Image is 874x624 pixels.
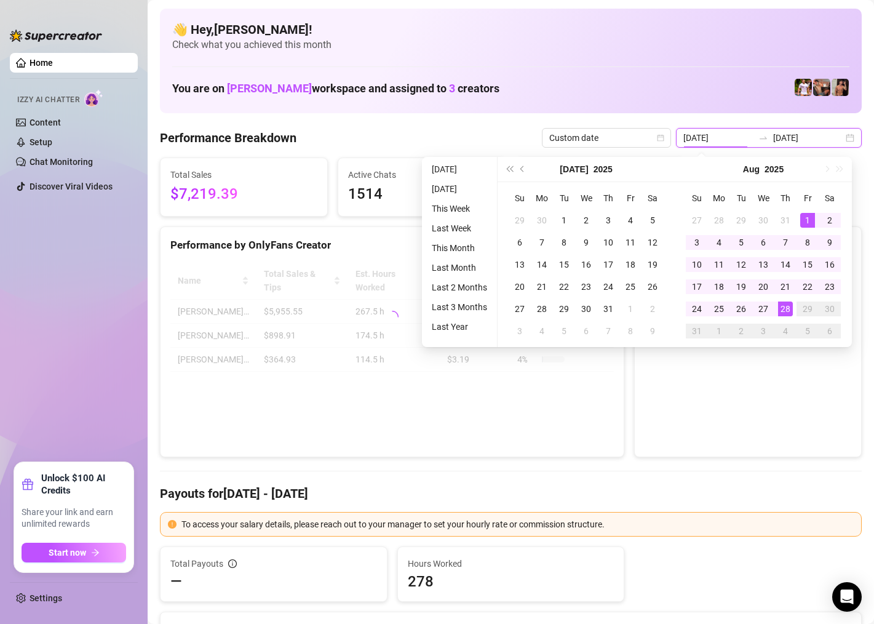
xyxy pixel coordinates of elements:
[534,302,549,316] div: 28
[774,276,797,298] td: 2025-08-21
[619,187,642,209] th: Fr
[575,320,597,342] td: 2025-08-06
[228,559,237,568] span: info-circle
[689,324,704,338] div: 31
[734,213,749,228] div: 29
[408,557,614,570] span: Hours Worked
[758,133,768,143] span: swap-right
[708,231,730,254] td: 2025-08-04
[819,254,841,276] td: 2025-08-16
[774,320,797,342] td: 2025-09-04
[427,201,492,216] li: This Week
[597,320,619,342] td: 2025-08-07
[822,324,837,338] div: 6
[778,324,793,338] div: 4
[557,213,571,228] div: 1
[730,320,752,342] td: 2025-09-02
[623,257,638,272] div: 18
[800,324,815,338] div: 5
[408,572,614,591] span: 278
[553,320,575,342] td: 2025-08-05
[509,231,531,254] td: 2025-07-06
[557,235,571,250] div: 8
[752,298,774,320] td: 2025-08-27
[774,231,797,254] td: 2025-08-07
[41,472,126,497] strong: Unlock $100 AI Credits
[597,209,619,231] td: 2025-07-03
[819,209,841,231] td: 2025-08-02
[689,235,704,250] div: 3
[800,235,815,250] div: 8
[509,298,531,320] td: 2025-07-27
[734,279,749,294] div: 19
[553,276,575,298] td: 2025-07-22
[170,237,614,254] div: Performance by OnlyFans Creator
[752,187,774,209] th: We
[712,235,726,250] div: 4
[22,506,126,530] span: Share your link and earn unlimited rewards
[619,254,642,276] td: 2025-07-18
[534,213,549,228] div: 30
[170,572,182,591] span: —
[752,276,774,298] td: 2025-08-20
[645,302,660,316] div: 2
[730,187,752,209] th: Tu
[689,213,704,228] div: 27
[774,187,797,209] th: Th
[686,209,708,231] td: 2025-07-27
[712,324,726,338] div: 1
[170,183,317,206] span: $7,219.39
[756,257,771,272] div: 13
[686,276,708,298] td: 2025-08-17
[689,279,704,294] div: 17
[30,118,61,127] a: Content
[172,38,849,52] span: Check what you achieved this month
[30,58,53,68] a: Home
[534,279,549,294] div: 21
[623,302,638,316] div: 1
[512,235,527,250] div: 6
[575,187,597,209] th: We
[778,257,793,272] div: 14
[531,231,553,254] td: 2025-07-07
[509,254,531,276] td: 2025-07-13
[597,187,619,209] th: Th
[708,276,730,298] td: 2025-08-18
[84,89,103,107] img: AI Chatter
[168,520,177,529] span: exclamation-circle
[800,213,815,228] div: 1
[503,157,516,182] button: Last year (Control + left)
[22,543,126,562] button: Start nowarrow-right
[756,235,771,250] div: 6
[712,302,726,316] div: 25
[10,30,102,42] img: logo-BBDzfeDw.svg
[601,279,616,294] div: 24
[642,276,664,298] td: 2025-07-26
[553,254,575,276] td: 2025-07-15
[778,302,793,316] div: 28
[797,320,819,342] td: 2025-09-05
[427,300,492,314] li: Last 3 Months
[575,276,597,298] td: 2025-07-23
[427,241,492,255] li: This Month
[819,231,841,254] td: 2025-08-09
[774,298,797,320] td: 2025-08-28
[642,298,664,320] td: 2025-08-02
[686,231,708,254] td: 2025-08-03
[531,209,553,231] td: 2025-06-30
[712,257,726,272] div: 11
[645,279,660,294] div: 26
[774,254,797,276] td: 2025-08-14
[712,213,726,228] div: 28
[601,324,616,338] div: 7
[623,235,638,250] div: 11
[172,21,849,38] h4: 👋 Hey, [PERSON_NAME] !
[778,235,793,250] div: 7
[758,133,768,143] span: to
[509,209,531,231] td: 2025-06-29
[30,157,93,167] a: Chat Monitoring
[531,276,553,298] td: 2025-07-21
[22,478,34,490] span: gift
[557,302,571,316] div: 29
[765,157,784,182] button: Choose a year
